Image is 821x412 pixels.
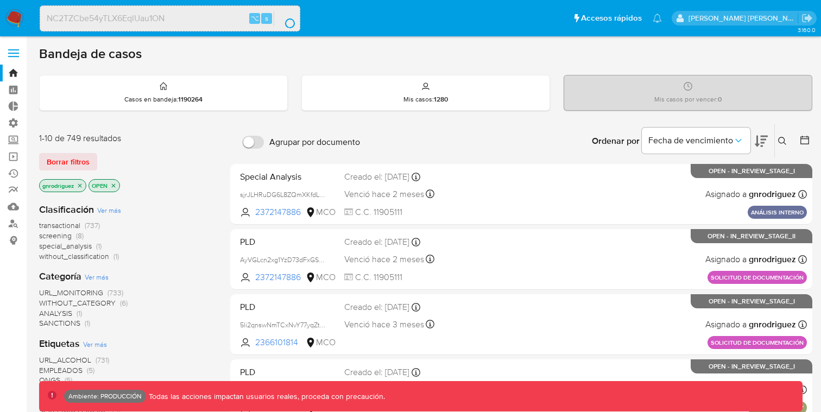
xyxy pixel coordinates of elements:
span: ⌥ [251,13,259,23]
a: Notificaciones [653,14,662,23]
span: Accesos rápidos [581,12,642,24]
a: Salir [801,12,813,24]
p: Todas las acciones impactan usuarios reales, proceda con precaución. [146,391,385,402]
input: Buscar usuario o caso... [40,11,300,26]
button: search-icon [274,11,296,26]
p: Ambiente: PRODUCCIÓN [68,394,142,398]
p: miguel.rodriguez@mercadolibre.com.co [689,13,798,23]
span: s [265,13,268,23]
